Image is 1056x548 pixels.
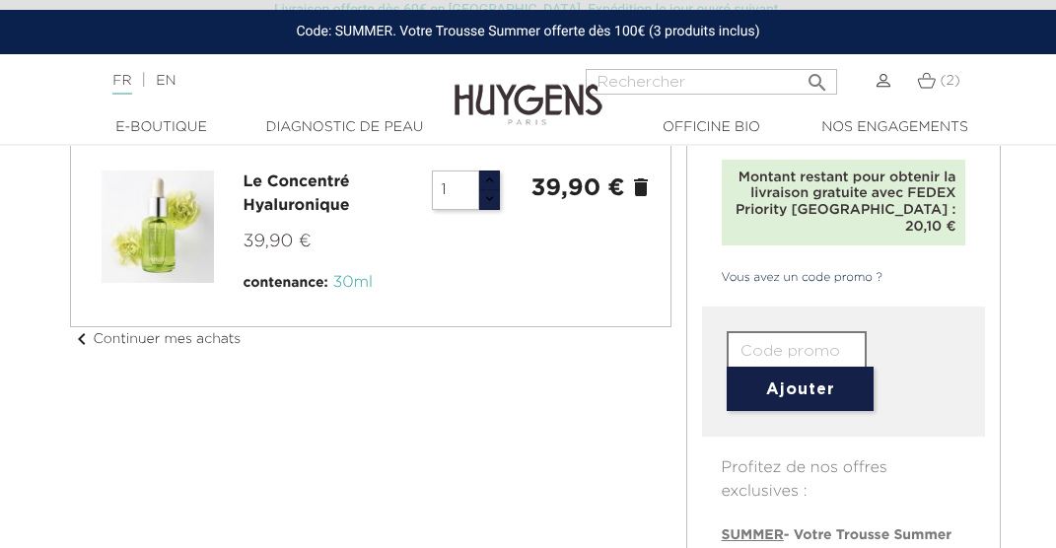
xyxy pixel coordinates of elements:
a: FR [112,74,131,95]
button:  [800,63,835,90]
a: chevron_leftContinuer mes achats [70,332,242,346]
input: Code promo [727,331,867,371]
div: | [103,69,425,93]
a: (2) [917,73,960,89]
strong: 39,90 € [530,176,624,200]
span: contenance: [244,276,328,290]
a: Nos engagements [804,117,987,138]
button: Ajouter [727,367,874,411]
input: Rechercher [586,69,837,95]
a: Le Concentré Hyaluronique [244,174,350,214]
a: delete [629,175,653,199]
img: Huygens [455,52,602,128]
a: Officine Bio [620,117,804,138]
i:  [806,65,829,89]
i: chevron_left [70,327,94,351]
span: (2) [940,74,959,88]
a: Vous avez un code promo ? [702,269,883,287]
img: Le Concentré Hyaluronique [102,171,214,283]
span: 30ml [333,275,373,291]
span: 39,90 € [244,233,312,250]
a: E-Boutique [70,117,253,138]
span: SUMMER [722,528,784,542]
p: Profitez de nos offres exclusives : [702,437,986,504]
a: Diagnostic de peau [253,117,437,138]
a: EN [156,74,176,88]
div: Montant restant pour obtenir la livraison gratuite avec FEDEX Priority [GEOGRAPHIC_DATA] : 20,10 € [732,170,956,236]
